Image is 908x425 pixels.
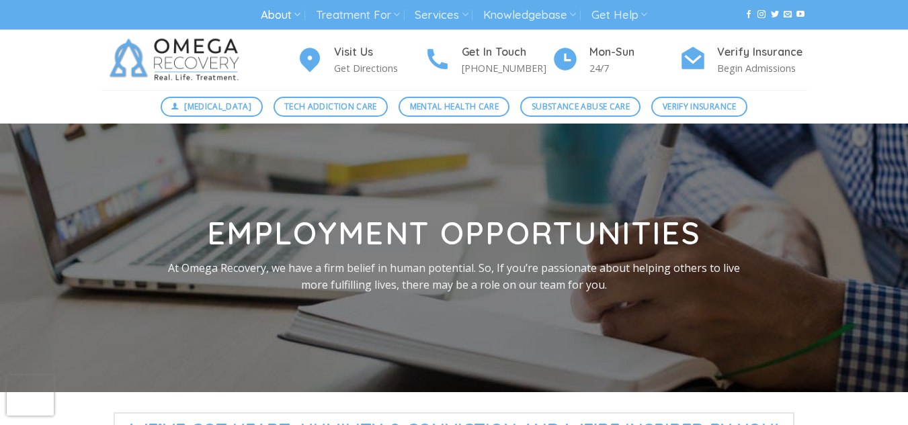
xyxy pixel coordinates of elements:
a: Follow on YouTube [796,10,804,19]
a: Services [415,3,468,28]
h4: Get In Touch [462,44,552,61]
img: Omega Recovery [101,30,253,90]
a: Tech Addiction Care [274,97,388,117]
span: Mental Health Care [410,100,499,113]
a: Get In Touch [PHONE_NUMBER] [424,44,552,77]
a: Mental Health Care [399,97,509,117]
a: Knowledgebase [483,3,576,28]
span: Verify Insurance [663,100,737,113]
a: Visit Us Get Directions [296,44,424,77]
a: Get Help [591,3,647,28]
h4: Mon-Sun [589,44,679,61]
a: [MEDICAL_DATA] [161,97,263,117]
a: Treatment For [316,3,400,28]
p: Get Directions [334,60,424,76]
p: At Omega Recovery, we have a firm belief in human potential. So, If you’re passionate about helpi... [164,259,745,293]
a: Substance Abuse Care [520,97,641,117]
a: About [261,3,300,28]
span: Tech Addiction Care [284,100,377,113]
a: Send us an email [784,10,792,19]
a: Follow on Facebook [745,10,753,19]
a: Follow on Twitter [771,10,779,19]
p: 24/7 [589,60,679,76]
p: Begin Admissions [717,60,807,76]
span: Substance Abuse Care [532,100,630,113]
p: [PHONE_NUMBER] [462,60,552,76]
span: [MEDICAL_DATA] [184,100,251,113]
a: Verify Insurance [651,97,747,117]
a: Follow on Instagram [757,10,766,19]
a: Verify Insurance Begin Admissions [679,44,807,77]
h4: Visit Us [334,44,424,61]
strong: Employment opportunities [207,214,701,252]
h4: Verify Insurance [717,44,807,61]
iframe: reCAPTCHA [7,375,54,416]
